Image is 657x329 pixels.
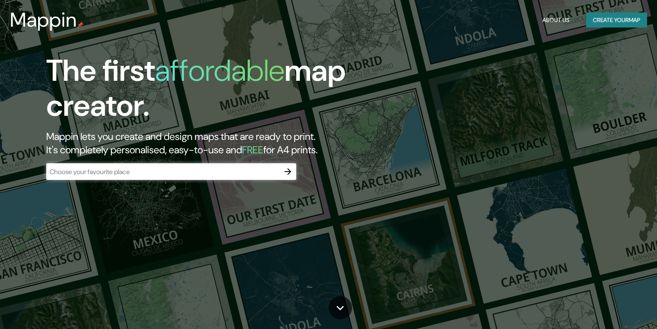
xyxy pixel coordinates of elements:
[10,8,77,32] h3: Mappin
[155,51,285,90] h1: affordable
[242,143,263,156] h5: FREE
[77,22,84,28] img: mappin-pin
[46,53,375,130] h1: The first map creator.
[46,167,280,177] input: Choose your favourite place
[586,12,647,28] button: Create yourmap
[46,130,375,157] h2: Mappin lets you create and design maps that are ready to print. It's completely personalised, eas...
[539,12,573,28] button: About Us
[583,297,648,320] iframe: Help widget launcher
